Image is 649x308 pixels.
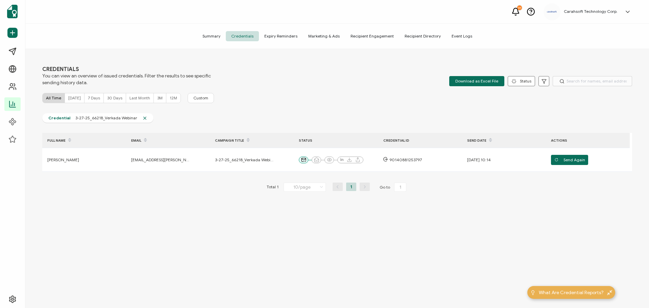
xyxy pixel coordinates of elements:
[68,95,81,100] span: [DATE]
[615,276,649,308] iframe: Chat Widget
[7,5,18,18] img: sertifier-logomark-colored.svg
[129,95,150,100] span: Last Month
[70,115,142,121] span: 3-27-25_66218_Verkada Webinar
[539,289,604,296] span: What Are Credential Reports?
[107,95,122,100] span: 30 Days
[215,157,274,163] span: 3-27-25_66218_Verkada Webinar
[546,137,614,144] div: ACTIONS
[455,76,498,86] span: Download as Excel File
[345,31,399,41] span: Recipient Engagement
[42,73,211,86] span: You can view an overview of issued credentials. Filter the results to see specific sending histor...
[378,137,446,144] div: CREDENTIAL ID
[188,93,214,103] button: Custom
[388,157,422,163] span: 90140881253797
[46,95,61,100] span: All Time
[42,66,211,73] span: CREDENTIALS
[449,76,504,86] button: Download as Excel File
[446,31,478,41] span: Event Logs
[346,183,356,191] li: 1
[547,11,557,13] img: a9ee5910-6a38-4b3f-8289-cffb42fa798b.svg
[197,31,226,41] span: Summary
[551,155,588,165] button: Send Again
[303,31,345,41] span: Marketing & Ads
[170,95,177,100] span: 12M
[267,183,279,192] span: Total 1
[294,137,378,144] div: STATUS
[517,5,522,10] div: 31
[88,95,100,100] span: 7 Days
[48,115,70,121] span: Credential
[467,157,491,163] span: [DATE] 10:14
[47,157,79,163] span: [PERSON_NAME]
[462,135,530,146] div: Send Date
[193,95,208,101] span: Custom
[126,135,194,146] div: EMAIL
[399,31,446,41] span: Recipient Directory
[380,183,408,192] span: Go to
[564,9,618,14] h5: Carahsoft Technology Corp.
[42,135,110,146] div: FULL NAME
[284,183,326,192] input: Select
[210,135,278,146] div: CAMPAIGN TITLE
[383,156,422,164] a: 90140881253797
[607,290,612,295] img: minimize-icon.svg
[554,155,585,165] span: Send Again
[508,76,535,86] button: Status
[226,31,259,41] span: Credentials
[157,95,163,100] span: 3M
[553,76,632,86] input: Search for names, email addresses, and IDs
[131,157,190,163] span: [EMAIL_ADDRESS][PERSON_NAME][PERSON_NAME][DOMAIN_NAME]
[259,31,303,41] span: Expiry Reminders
